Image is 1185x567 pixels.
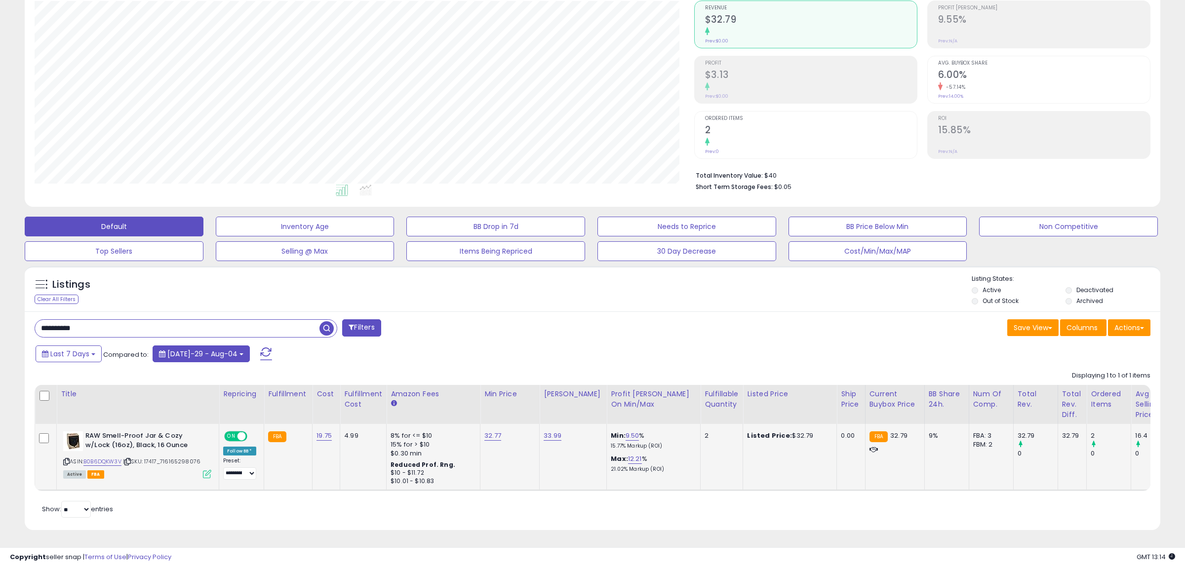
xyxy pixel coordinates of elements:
img: 31mahmfMHaL._SL40_.jpg [63,431,83,451]
h2: $3.13 [705,69,917,82]
a: 33.99 [544,431,561,441]
div: Total Rev. Diff. [1062,389,1083,420]
span: | SKU: 17417_716165298076 [123,457,200,465]
div: Min Price [484,389,535,399]
a: 19.75 [316,431,332,441]
a: 12.21 [628,454,642,464]
div: Avg Selling Price [1135,389,1171,420]
div: FBA: 3 [973,431,1006,440]
p: 15.77% Markup (ROI) [611,443,693,450]
b: RAW Smell-Proof Jar & Cozy w/Lock (16oz), Black, 16 Ounce [85,431,205,452]
div: 2 [1091,431,1131,440]
h5: Listings [52,278,90,292]
a: 32.77 [484,431,501,441]
small: Prev: N/A [938,38,957,44]
button: Items Being Repriced [406,241,585,261]
button: Inventory Age [216,217,395,236]
h2: 9.55% [938,14,1150,27]
span: ON [225,432,237,441]
a: B0B6DQKW3V [83,457,121,466]
button: Selling @ Max [216,241,395,261]
button: Columns [1060,319,1106,336]
span: All listings currently available for purchase on Amazon [63,470,86,479]
h2: 6.00% [938,69,1150,82]
small: Prev: N/A [938,149,957,154]
div: BB Share 24h. [929,389,965,410]
button: Filters [342,319,381,337]
div: % [611,431,693,450]
div: Profit [PERSON_NAME] on Min/Max [611,389,696,410]
div: 32.79 [1018,431,1058,440]
button: Save View [1007,319,1059,336]
small: Prev: 0 [705,149,719,154]
label: Active [983,286,1001,294]
div: 15% for > $10 [391,440,473,449]
small: Prev: $0.00 [705,38,728,44]
small: FBA [268,431,286,442]
b: Reduced Prof. Rng. [391,460,455,469]
h2: 15.85% [938,124,1150,138]
div: Fulfillment Cost [344,389,382,410]
a: Terms of Use [84,552,126,562]
a: Privacy Policy [128,552,171,562]
h2: $32.79 [705,14,917,27]
b: Max: [611,454,628,463]
div: FBM: 2 [973,440,1006,449]
span: 32.79 [890,431,908,440]
span: $0.05 [774,182,791,191]
div: Fulfillment [268,389,308,399]
button: Top Sellers [25,241,203,261]
div: Repricing [223,389,260,399]
div: Follow BB * [223,447,256,455]
span: OFF [246,432,262,441]
span: Show: entries [42,504,113,514]
button: Non Competitive [979,217,1158,236]
div: 8% for <= $10 [391,431,473,440]
a: 9.50 [626,431,639,441]
small: Amazon Fees. [391,399,396,408]
div: 0.00 [841,431,857,440]
span: ROI [938,116,1150,121]
div: 32.79 [1062,431,1079,440]
div: seller snap | | [10,553,171,562]
span: Compared to: [103,350,149,359]
small: Prev: $0.00 [705,93,728,99]
span: Last 7 Days [50,349,89,359]
small: Prev: 14.00% [938,93,963,99]
span: Profit [PERSON_NAME] [938,5,1150,11]
button: Actions [1108,319,1150,336]
button: Needs to Reprice [597,217,776,236]
div: Num of Comp. [973,389,1009,410]
label: Out of Stock [983,297,1019,305]
span: Revenue [705,5,917,11]
div: $0.30 min [391,449,473,458]
button: Default [25,217,203,236]
div: ASIN: [63,431,211,477]
p: Listing States: [972,274,1161,284]
div: 0 [1135,449,1175,458]
div: $32.79 [747,431,829,440]
li: $40 [696,169,1143,181]
div: Ship Price [841,389,861,410]
h2: 2 [705,124,917,138]
span: 2025-08-13 13:14 GMT [1137,552,1175,562]
b: Listed Price: [747,431,792,440]
strong: Copyright [10,552,46,562]
div: 0 [1018,449,1058,458]
span: Ordered Items [705,116,917,121]
b: Short Term Storage Fees: [696,183,773,191]
div: Displaying 1 to 1 of 1 items [1072,371,1150,380]
span: Columns [1066,323,1098,333]
div: Preset: [223,457,256,480]
div: $10 - $11.72 [391,469,473,477]
span: Avg. Buybox Share [938,61,1150,66]
div: 9% [929,431,961,440]
span: [DATE]-29 - Aug-04 [167,349,237,359]
label: Deactivated [1076,286,1113,294]
button: BB Price Below Min [789,217,967,236]
div: 4.99 [344,431,379,440]
div: Total Rev. [1018,389,1054,410]
button: BB Drop in 7d [406,217,585,236]
div: % [611,454,693,473]
button: [DATE]-29 - Aug-04 [153,345,250,362]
